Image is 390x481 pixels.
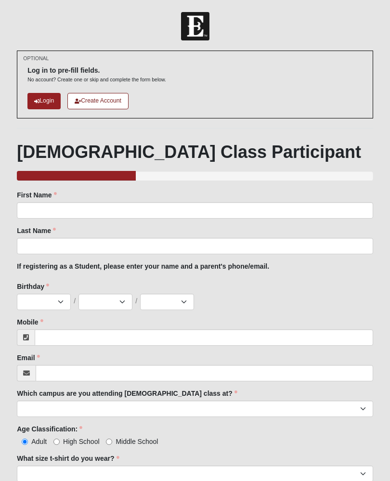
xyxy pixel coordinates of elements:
[17,226,56,235] label: Last Name
[22,439,28,445] input: Adult
[17,262,269,270] b: If registering as a Student, please enter your name and a parent's phone/email.
[17,317,43,327] label: Mobile
[106,439,112,445] input: Middle School
[135,296,137,307] span: /
[181,12,209,40] img: Church of Eleven22 Logo
[63,438,100,445] span: High School
[17,424,82,434] label: Age Classification:
[27,66,166,75] h6: Log in to pre-fill fields.
[116,438,158,445] span: Middle School
[27,93,61,109] a: Login
[17,142,373,162] h1: [DEMOGRAPHIC_DATA] Class Participant
[17,353,39,363] label: Email
[17,389,237,398] label: Which campus are you attending [DEMOGRAPHIC_DATA] class at?
[17,190,56,200] label: First Name
[27,76,166,83] p: No account? Create one or skip and complete the form below.
[23,55,49,62] small: OPTIONAL
[17,454,119,463] label: What size t-shirt do you wear?
[67,93,129,109] a: Create Account
[17,282,49,291] label: Birthday
[53,439,60,445] input: High School
[31,438,47,445] span: Adult
[74,296,76,307] span: /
